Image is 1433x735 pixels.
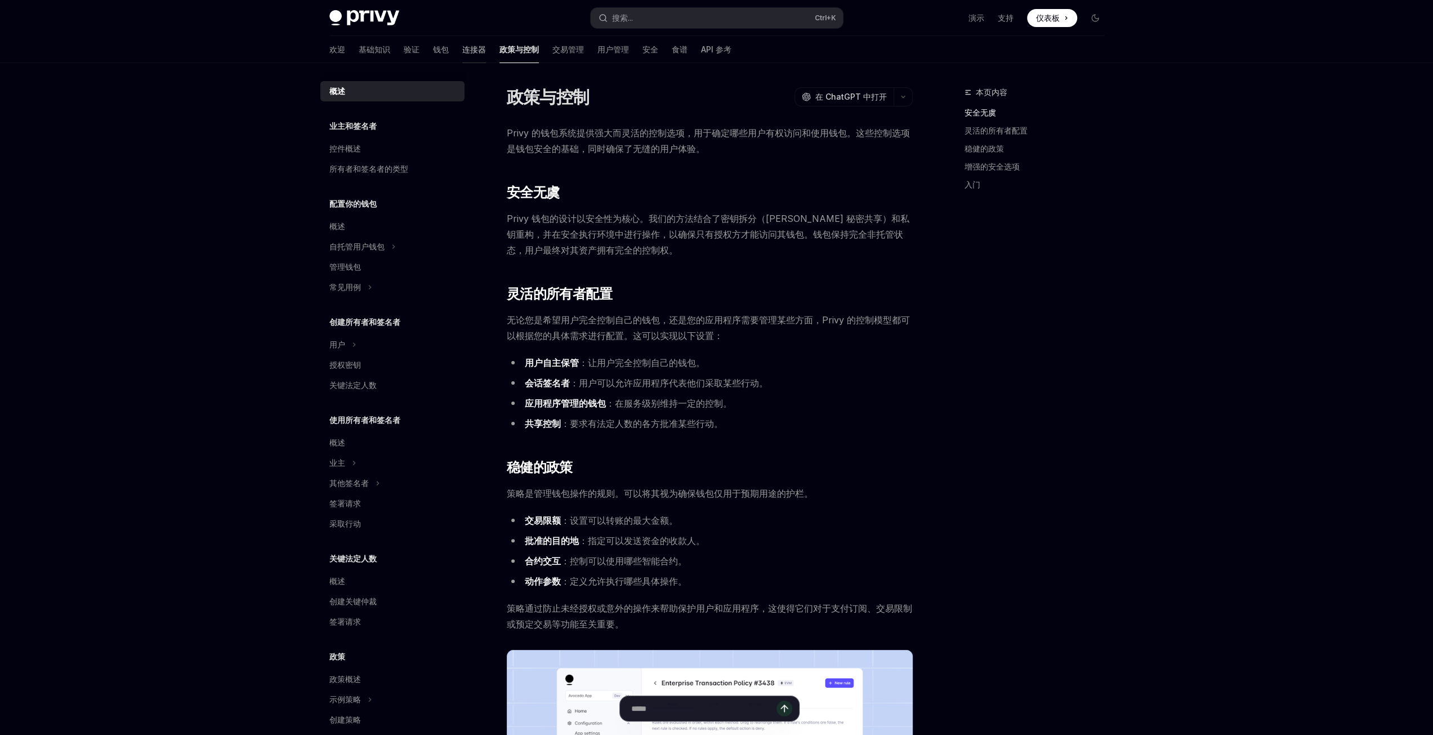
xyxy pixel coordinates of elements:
font: 无论您是希望用户完全控制自己的钱包，还是您的应用程序需要管理某些方面，Privy 的控制模型都可以根据您的具体需求进行配置。这可以实现以下设置： [507,314,910,341]
font: 会话签名者 [525,377,570,389]
font: 动作参数 [525,576,561,587]
font: 入门 [965,180,980,189]
font: 自托管用户钱包 [329,242,385,251]
font: Ctrl [815,14,827,22]
a: 连接器 [462,36,486,63]
font: +K [827,14,836,22]
a: 概述 [320,433,465,453]
font: ：设置可以转账的最大金额。 [561,515,678,526]
font: 使用所有者和签名者 [329,415,400,425]
font: 概述 [329,438,345,447]
font: 安全无虞 [507,184,560,201]
font: 所有者和签名者的类型 [329,164,408,173]
a: 所有者和签名者的类型 [320,159,465,179]
a: 关键法定人数 [320,375,465,395]
a: 安全 [642,36,658,63]
a: 创建关键仲裁 [320,591,465,612]
a: 概述 [320,81,465,101]
a: 管理钱包 [320,257,465,277]
font: 搜索... [612,13,633,23]
font: 连接器 [462,44,486,54]
font: 基础知识 [359,44,390,54]
font: 政策与控制 [499,44,539,54]
font: Privy 钱包的设计以安全性为核心。我们的方法结合了密钥拆分（[PERSON_NAME] 秘密共享）和私钥重构，并在安全执行环境中进行操作，以确保只有授权方才能访问其钱包。钱包保持完全非托管状... [507,213,909,256]
font: 常见用例 [329,282,361,292]
a: 灵活的所有者配置 [965,122,1113,140]
font: 概述 [329,221,345,231]
font: 交易限额 [525,515,561,526]
font: 支持 [998,13,1014,23]
a: 概述 [320,571,465,591]
font: 验证 [404,44,419,54]
a: 演示 [968,12,984,24]
a: 支持 [998,12,1014,24]
font: 钱包 [433,44,449,54]
font: 授权密钥 [329,360,361,369]
font: 增强的安全选项 [965,162,1020,171]
font: ：用户可以允许应用程序代表他们采取某些行动。 [570,377,768,389]
font: 用户 [329,340,345,349]
font: 示例策略 [329,694,361,704]
font: 关键法定人数 [329,380,377,390]
font: 稳健的政策 [965,144,1004,153]
font: 创建所有者和签名者 [329,317,400,327]
font: 安全 [642,44,658,54]
a: 用户管理 [597,36,629,63]
font: 在 ChatGPT 中打开 [815,92,887,101]
font: 政策与控制 [507,87,589,107]
a: 仪表板 [1027,9,1077,27]
a: 稳健的政策 [965,140,1113,158]
a: 钱包 [433,36,449,63]
font: 用户自主保管 [525,357,579,368]
font: 灵活的所有者配置 [965,126,1028,135]
font: 概述 [329,86,345,96]
a: 授权密钥 [320,355,465,375]
a: 交易管理 [552,36,584,63]
font: 欢迎 [329,44,345,54]
a: 食谱 [672,36,688,63]
font: ：指定可以发送资金的收款人。 [579,535,705,546]
font: 业主和签名者 [329,121,377,131]
a: 创建策略 [320,710,465,730]
button: 搜索...Ctrl+K [591,8,843,28]
font: 仪表板 [1036,13,1060,23]
font: 策略通过防止未经授权或意外的操作来帮助保护用户和应用程序，这使得它们对于支付订阅、交易限制或预定交易等功能至关重要。 [507,603,912,630]
a: 采取行动 [320,514,465,534]
font: ：控制可以使用哪些智能合约。 [561,555,687,567]
button: 在 ChatGPT 中打开 [794,87,894,106]
font: 策略是管理钱包操作的规则。可以将其视为确保钱包仅用于预期用途的护栏。 [507,488,813,499]
a: 政策概述 [320,669,465,689]
a: 基础知识 [359,36,390,63]
font: Privy 的钱包系统提供强大而灵活的控制选项，用于确定哪些用户有权访问和使用钱包。这些控制选项是钱包安全的基础，同时确保了无缝的用户体验。 [507,127,910,154]
a: 欢迎 [329,36,345,63]
font: 创建关键仲裁 [329,596,377,606]
font: 灵活的所有者配置 [507,286,612,302]
font: 本页内容 [976,87,1007,97]
font: 概述 [329,576,345,586]
a: 验证 [404,36,419,63]
font: API 参考 [701,44,731,54]
a: 政策与控制 [499,36,539,63]
font: 稳健的政策 [507,459,573,475]
font: 演示 [968,13,984,23]
a: API 参考 [701,36,731,63]
button: 发送消息 [776,701,792,716]
font: ：在服务级别维持一定的控制。 [606,398,732,409]
font: ：让用户完全控制自己的钱包。 [579,357,705,368]
font: 共享控制 [525,418,561,429]
font: 交易管理 [552,44,584,54]
font: 批准的目的地 [525,535,579,546]
font: 政策 [329,652,345,661]
font: ：定义允许执行哪些具体操作。 [561,576,687,587]
font: 政策概述 [329,674,361,684]
font: 其他签名者 [329,478,369,488]
font: 应用程序管理的钱包 [525,398,606,409]
a: 入门 [965,176,1113,194]
a: 控件概述 [320,139,465,159]
a: 签署请求 [320,612,465,632]
a: 签署请求 [320,493,465,514]
a: 概述 [320,216,465,237]
font: 配置你的钱包 [329,199,377,208]
font: 签署请求 [329,498,361,508]
a: 增强的安全选项 [965,158,1113,176]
